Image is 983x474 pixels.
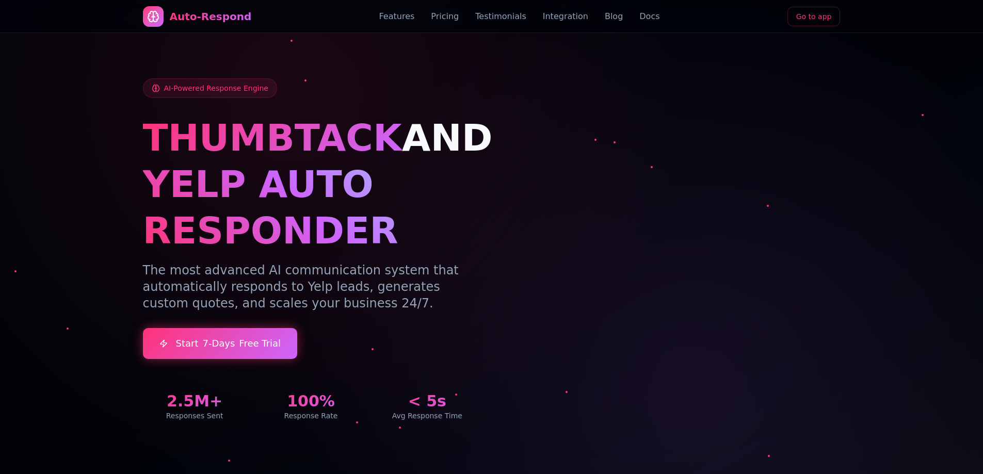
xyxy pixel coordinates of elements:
div: Avg Response Time [375,411,479,421]
div: Response Rate [259,411,363,421]
a: Integration [543,10,588,23]
div: 100% [259,392,363,411]
a: Go to app [787,7,841,26]
a: Blog [605,10,623,23]
a: Features [379,10,415,23]
a: Auto-Respond [143,6,252,27]
a: Docs [639,10,659,23]
a: Start7-DaysFree Trial [143,328,298,359]
span: AND [402,116,493,159]
a: Testimonials [475,10,526,23]
div: Auto-Respond [170,9,252,24]
p: The most advanced AI communication system that automatically responds to Yelp leads, generates cu... [143,262,479,312]
a: Pricing [431,10,459,23]
h1: YELP AUTO RESPONDER [143,161,479,254]
span: THUMBTACK [143,116,402,159]
div: < 5s [375,392,479,411]
span: AI-Powered Response Engine [164,83,268,93]
div: Responses Sent [143,411,247,421]
span: 7-Days [202,336,235,351]
div: 2.5M+ [143,392,247,411]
